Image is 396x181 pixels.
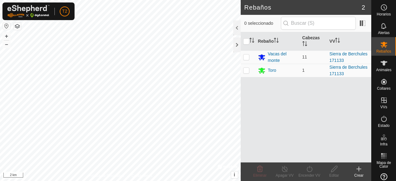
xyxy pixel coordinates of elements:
p-sorticon: Activar para ordenar [335,39,340,44]
div: Vacas del monte [268,51,297,64]
button: + [3,32,10,40]
span: Collares [377,87,390,90]
button: Capas del Mapa [14,23,21,30]
input: Buscar (S) [281,17,356,30]
span: Alertas [378,31,390,35]
a: Sierra de Berchules 171133 [329,65,368,76]
img: Logo Gallagher [7,5,49,18]
button: i [231,171,238,178]
span: Eliminar [253,173,266,178]
div: Editar [322,173,346,178]
span: Animales [376,68,391,72]
span: i [234,172,235,177]
span: Infra [380,142,387,146]
span: 2 [362,3,365,12]
a: Contáctenos [131,173,152,179]
h2: Rebaños [244,4,362,11]
p-sorticon: Activar para ordenar [249,39,254,44]
span: Estado [378,124,390,127]
a: Sierra de Berchules 171133 [329,51,368,63]
th: Cabezas [300,32,327,51]
span: Rebaños [376,50,391,53]
span: 1 [302,68,305,73]
a: Política de Privacidad [88,173,124,179]
span: 11 [302,54,307,59]
button: – [3,41,10,48]
span: Mapa de Calor [373,161,394,168]
div: Crear [346,173,371,178]
button: Restablecer Mapa [3,22,10,30]
p-sorticon: Activar para ordenar [302,42,307,47]
th: Rebaño [256,32,300,51]
span: T2 [62,8,67,15]
th: VV [327,32,371,51]
span: 0 seleccionado [244,20,281,27]
p-sorticon: Activar para ordenar [274,39,279,44]
div: Apagar VV [272,173,297,178]
div: Toro [268,67,276,74]
span: Horarios [377,12,391,16]
div: Encender VV [297,173,322,178]
span: VVs [380,105,387,109]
